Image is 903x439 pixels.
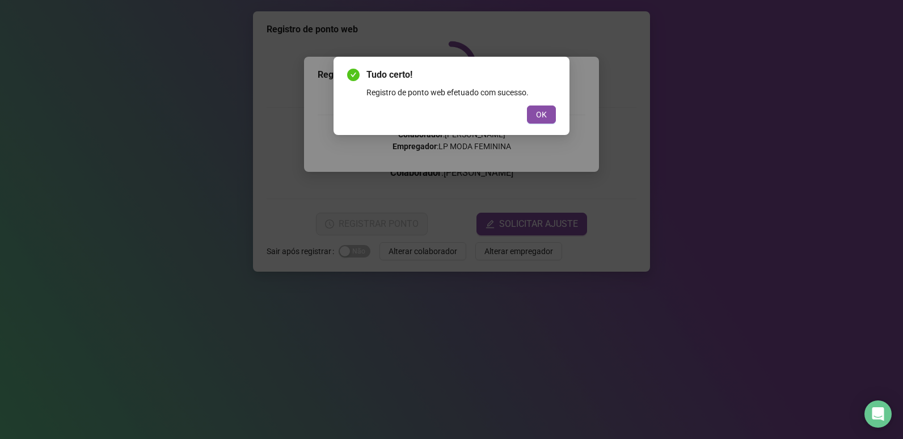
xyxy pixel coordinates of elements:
[864,400,892,428] div: Open Intercom Messenger
[366,86,556,99] div: Registro de ponto web efetuado com sucesso.
[527,105,556,124] button: OK
[366,68,556,82] span: Tudo certo!
[536,108,547,121] span: OK
[347,69,360,81] span: check-circle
